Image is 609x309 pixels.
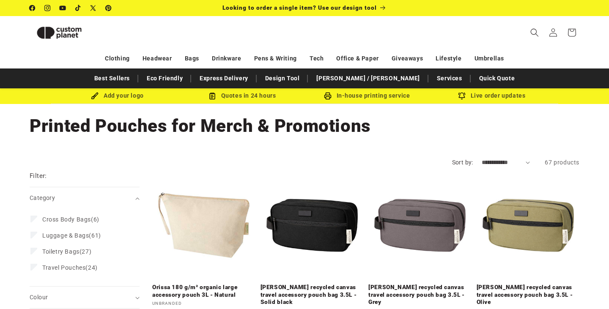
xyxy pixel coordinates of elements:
img: In-house printing [324,92,332,100]
a: Tech [310,51,324,66]
div: In-house printing service [304,90,429,101]
a: Orissa 180 g/m² organic large accessory pouch 3L - Natural [152,284,255,298]
div: Add your logo [55,90,180,101]
a: Best Sellers [90,71,134,86]
a: Express Delivery [195,71,252,86]
a: Giveaways [392,51,423,66]
div: Live order updates [429,90,554,101]
a: Umbrellas [475,51,504,66]
a: Drinkware [212,51,241,66]
span: 67 products [545,159,579,166]
a: Services [433,71,466,86]
span: Cross Body Bags [42,216,91,223]
a: Eco Friendly [143,71,187,86]
a: Pens & Writing [254,51,297,66]
img: Brush Icon [91,92,99,100]
span: Travel Pouches [42,264,85,271]
span: (24) [42,264,98,271]
span: (61) [42,232,101,239]
summary: Category (0 selected) [30,187,140,209]
a: Clothing [105,51,130,66]
h1: Printed Pouches for Merch & Promotions [30,115,579,137]
h2: Filter: [30,171,47,181]
a: Office & Paper [336,51,379,66]
a: [PERSON_NAME] recycled canvas travel accessory pouch bag 3.5L - Olive [477,284,580,306]
summary: Colour (0 selected) [30,287,140,308]
span: (6) [42,216,99,223]
iframe: Chat Widget [567,268,609,309]
a: Design Tool [261,71,304,86]
summary: Search [525,23,544,42]
a: Headwear [143,51,172,66]
span: Colour [30,294,48,301]
img: Order Updates Icon [208,92,216,100]
a: [PERSON_NAME] / [PERSON_NAME] [312,71,424,86]
label: Sort by: [452,159,473,166]
a: [PERSON_NAME] recycled canvas travel accessory pouch bag 3.5L - Solid black [261,284,364,306]
div: Quotes in 24 hours [180,90,304,101]
span: Luggage & Bags [42,232,89,239]
a: Quick Quote [475,71,519,86]
a: Bags [185,51,199,66]
img: Order updates [458,92,466,100]
span: Toiletry Bags [42,248,80,255]
span: Looking to order a single item? Use our design tool [222,4,377,11]
img: Custom Planet [30,19,89,46]
span: Category [30,194,55,201]
a: Custom Planet [27,16,118,49]
span: (27) [42,248,91,255]
a: Lifestyle [436,51,461,66]
a: [PERSON_NAME] recycled canvas travel accessory pouch bag 3.5L - Grey [368,284,472,306]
